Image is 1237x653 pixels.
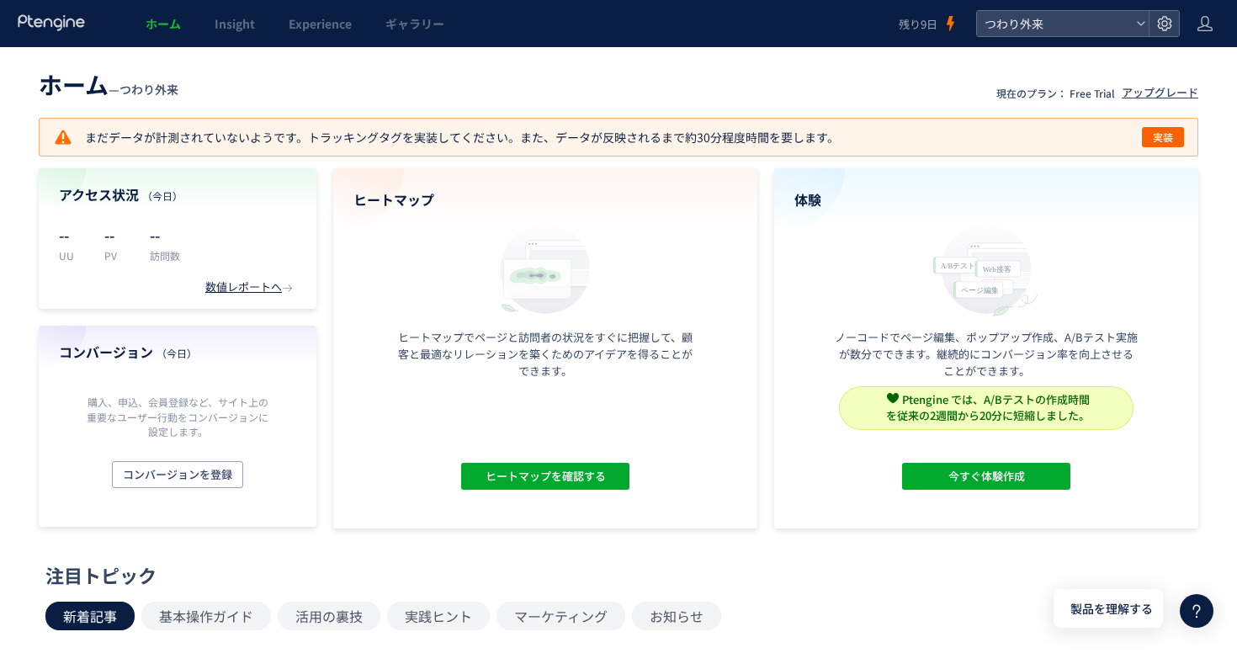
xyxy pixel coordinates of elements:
h4: 体験 [794,190,1178,210]
p: -- [59,221,84,248]
div: — [39,67,178,101]
button: 実装 [1142,127,1184,147]
img: svg+xml,%3c [887,392,899,404]
span: ギャラリー [385,15,444,32]
p: 訪問数 [150,248,180,263]
span: つわり外来 [119,81,178,98]
span: 残り9日 [899,16,937,32]
button: 今すぐ体験作成 [902,463,1070,490]
button: 実践ヒント [387,602,490,630]
h4: アクセス状況 [59,185,296,204]
span: Experience [289,15,352,32]
div: 数値レポートへ [205,279,296,295]
p: UU [59,248,84,263]
button: 新着記事 [45,602,135,630]
div: アップグレード [1122,85,1198,101]
p: まだデータが計測されていないようです。トラッキングタグを実装してください。また、データが反映されるまで約30分程度時間を要します。 [53,127,839,147]
span: ホーム [39,67,109,101]
span: 製品を理解する [1070,600,1153,618]
button: マーケティング [496,602,625,630]
p: -- [150,221,180,248]
button: ヒートマップを確認する [461,463,629,490]
span: 今すぐ体験作成 [948,463,1025,490]
span: つわり外来 [980,11,1129,36]
span: ヒートマップを確認する [486,463,606,490]
span: コンバージョンを登録 [123,461,232,488]
h4: ヒートマップ [353,190,737,210]
p: -- [104,221,130,248]
img: home_experience_onbo_jp-C5-EgdA0.svg [925,220,1048,318]
button: 活用の裏技 [278,602,380,630]
button: お知らせ [632,602,721,630]
p: ヒートマップでページと訪問者の状況をすぐに把握して、顧客と最適なリレーションを築くためのアイデアを得ることができます。 [394,329,697,380]
p: PV [104,248,130,263]
button: 基本操作ガイド [141,602,271,630]
span: Insight [215,15,255,32]
div: 注目トピック [45,562,1183,588]
h4: コンバージョン [59,342,296,362]
p: ノーコードでページ編集、ポップアップ作成、A/Bテスト実施が数分でできます。継続的にコンバージョン率を向上させることができます。 [835,329,1138,380]
button: コンバージョンを登録 [112,461,243,488]
span: 実装 [1153,127,1173,147]
span: Ptengine では、A/Bテストの作成時間 を従来の2週間から20分に短縮しました。 [886,391,1090,423]
span: （今日） [157,346,197,360]
p: 購入、申込、会員登録など、サイト上の重要なユーザー行動をコンバージョンに設定します。 [82,395,273,438]
span: （今日） [142,188,183,203]
p: 現在のプラン： Free Trial [996,86,1115,100]
span: ホーム [146,15,181,32]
